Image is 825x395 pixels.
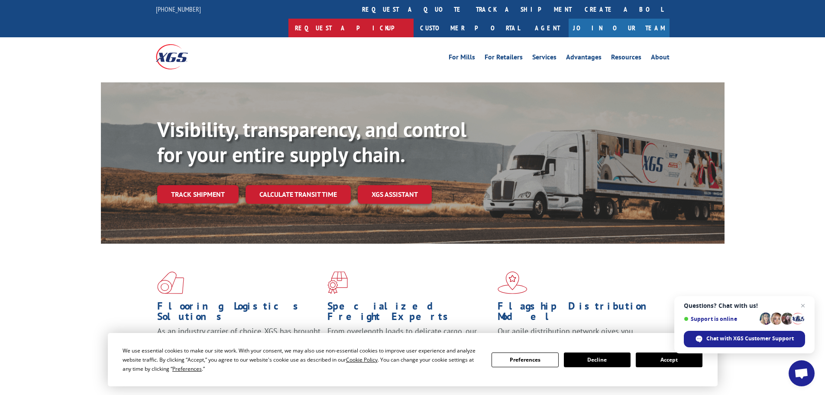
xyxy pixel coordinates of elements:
[611,54,641,63] a: Resources
[358,185,432,204] a: XGS ASSISTANT
[157,271,184,294] img: xgs-icon-total-supply-chain-intelligence-red
[157,301,321,326] h1: Flooring Logistics Solutions
[123,346,481,373] div: We use essential cookies to make our site work. With your consent, we may also use non-essential ...
[157,116,466,168] b: Visibility, transparency, and control for your entire supply chain.
[498,326,657,346] span: Our agile distribution network gives you nationwide inventory management on demand.
[485,54,523,63] a: For Retailers
[327,301,491,326] h1: Specialized Freight Experts
[526,19,569,37] a: Agent
[684,316,757,322] span: Support is online
[498,271,527,294] img: xgs-icon-flagship-distribution-model-red
[288,19,414,37] a: Request a pickup
[569,19,670,37] a: Join Our Team
[327,326,491,365] p: From overlength loads to delicate cargo, our experienced staff knows the best way to move your fr...
[566,54,602,63] a: Advantages
[246,185,351,204] a: Calculate transit time
[798,300,808,311] span: Close chat
[327,271,348,294] img: xgs-icon-focused-on-flooring-red
[636,353,702,367] button: Accept
[157,326,320,357] span: As an industry carrier of choice, XGS has brought innovation and dedication to flooring logistics...
[414,19,526,37] a: Customer Portal
[492,353,558,367] button: Preferences
[706,335,794,343] span: Chat with XGS Customer Support
[172,365,202,372] span: Preferences
[157,185,239,203] a: Track shipment
[684,331,805,347] div: Chat with XGS Customer Support
[651,54,670,63] a: About
[449,54,475,63] a: For Mills
[789,360,815,386] div: Open chat
[564,353,631,367] button: Decline
[108,333,718,386] div: Cookie Consent Prompt
[498,301,661,326] h1: Flagship Distribution Model
[532,54,556,63] a: Services
[156,5,201,13] a: [PHONE_NUMBER]
[684,302,805,309] span: Questions? Chat with us!
[346,356,378,363] span: Cookie Policy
